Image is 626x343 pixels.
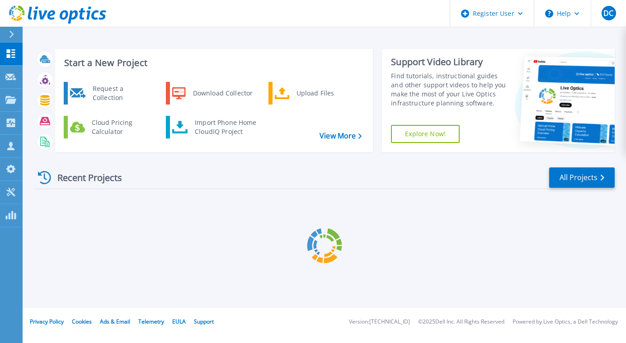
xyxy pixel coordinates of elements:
a: Support [194,318,214,325]
a: Ads & Email [100,318,130,325]
a: Telemetry [138,318,164,325]
h3: Start a New Project [64,58,361,68]
a: Privacy Policy [30,318,64,325]
a: Download Collector [166,82,259,105]
li: © 2025 Dell Inc. All Rights Reserved [418,319,504,325]
a: All Projects [549,167,615,188]
div: Find tutorials, instructional guides and other support videos to help you make the most of your L... [391,71,507,108]
a: Cloud Pricing Calculator [64,116,156,138]
div: Download Collector [188,84,257,102]
li: Version: [TECHNICAL_ID] [349,319,410,325]
a: View More [320,132,362,140]
a: Cookies [72,318,92,325]
li: Powered by Live Optics, a Dell Technology [513,319,618,325]
div: Recent Projects [35,167,134,189]
a: Upload Files [268,82,361,105]
div: Upload Files [292,84,359,102]
a: EULA [172,318,186,325]
div: Cloud Pricing Calculator [87,118,154,136]
a: Request a Collection [64,82,156,105]
div: Support Video Library [391,56,507,68]
span: DC [603,10,613,17]
div: Request a Collection [88,84,154,102]
div: Import Phone Home CloudIQ Project [190,118,261,136]
a: Explore Now! [391,125,460,143]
